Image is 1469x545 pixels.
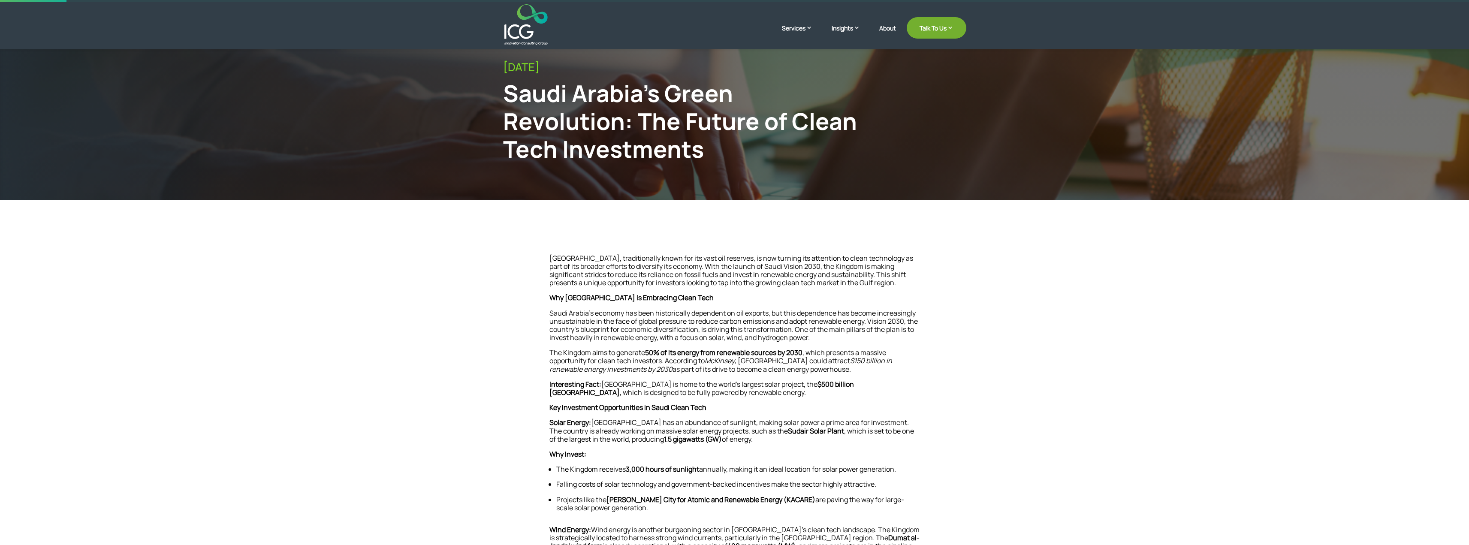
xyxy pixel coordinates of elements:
span: Falling costs of solar technology and government-backed incentives make the sector highly attract... [556,479,876,489]
span: of energy. [722,434,753,444]
span: Interesting Fact: [549,379,601,389]
span: Why [GEOGRAPHIC_DATA] is Embracing Clean Tech [549,293,714,302]
span: The Kingdom aims to generate [549,348,645,357]
span: Why Invest: [549,449,586,459]
span: [GEOGRAPHIC_DATA] is home to the world’s largest solar project, the [601,379,817,389]
a: Services [782,24,821,45]
span: Saudi Arabia’s economy has been historically dependent on oil exports, but this dependence has be... [549,308,918,343]
span: [GEOGRAPHIC_DATA], traditionally known for its vast oil reserves, is now turning its attention to... [549,253,913,288]
a: Insights [832,24,869,45]
span: , which is designed to be fully powered by renewable energy. [620,388,806,397]
span: McKinsey [705,356,735,365]
span: [GEOGRAPHIC_DATA] has an abundance of sunlight, making solar power a prime area for investment. T... [549,418,909,435]
span: $150 billion in renewable energy investments by 2030 [549,356,892,373]
span: 50% of its energy from renewable sources by 2030 [645,348,802,357]
span: , [GEOGRAPHIC_DATA] could attract [735,356,850,365]
div: Saudi Arabia’s Green Revolution: The Future of Clean Tech Investments [503,79,860,163]
span: Solar Energy: [549,418,591,427]
span: Projects like the [556,495,606,504]
span: The Kingdom receives [556,464,626,474]
span: are paving the way for large-scale solar power generation. [556,495,904,512]
span: annually, making it an ideal location for solar power generation. [699,464,896,474]
span: [PERSON_NAME] City for Atomic and Renewable Energy (KACARE) [606,495,815,504]
span: Wind energy is another burgeoning sector in [GEOGRAPHIC_DATA]’s clean tech landscape. The Kingdom... [549,525,920,542]
span: , which presents a massive opportunity for clean tech investors. According to [549,348,886,365]
span: 1.5 gigawatts (GW) [664,434,722,444]
span: Key Investment Opportunities in Saudi Clean Tech [549,403,706,412]
span: Wind Energy: [549,525,591,534]
a: About [879,25,896,45]
span: Sudair Solar Plant [788,426,844,436]
div: [DATE] [503,60,966,74]
a: Talk To Us [907,17,966,39]
span: $500 billion [GEOGRAPHIC_DATA] [549,379,854,397]
iframe: Chat Widget [1426,504,1469,545]
img: ICG [504,4,548,45]
span: as part of its drive to become a clean energy powerhouse. [673,364,851,374]
span: 3,000 hours of sunlight [626,464,699,474]
span: , which is set to be one of the largest in the world, producing [549,426,914,444]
